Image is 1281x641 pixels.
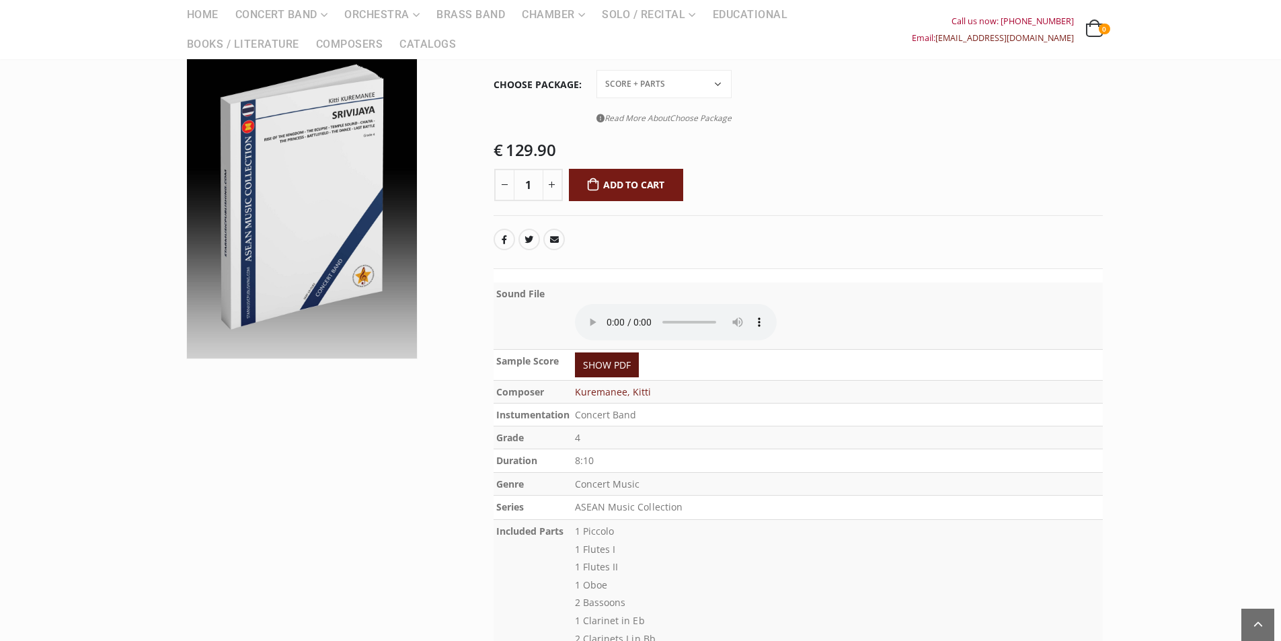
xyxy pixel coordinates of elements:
[494,139,503,161] span: €
[494,229,515,250] a: Facebook
[494,169,514,201] button: -
[543,169,563,201] button: +
[912,30,1074,46] div: Email:
[496,385,544,398] b: Composer
[494,71,582,99] label: Choose Package
[1099,24,1110,34] span: 0
[543,229,565,250] a: Email
[187,36,418,359] img: SMP-10-0182 3D
[496,431,524,444] b: Grade
[308,30,391,59] a: Composers
[496,525,564,537] b: Included Parts
[572,403,1103,426] td: Concert Band
[670,112,732,124] span: Choose Package
[572,426,1103,449] td: 4
[494,139,556,161] bdi: 129.90
[912,13,1074,30] div: Call us now: [PHONE_NUMBER]
[496,478,524,490] b: Genre
[514,169,543,201] input: Product quantity
[496,287,545,300] b: Sound File
[596,110,732,126] a: Read More AboutChoose Package
[391,30,464,59] a: Catalogs
[518,229,540,250] a: Twitter
[494,349,572,380] th: Sample Score
[575,352,639,377] a: SHOW PDF
[496,500,524,513] b: Series
[575,498,1100,517] p: ASEAN Music Collection
[575,452,1100,470] p: 8:10
[179,30,307,59] a: Books / Literature
[496,408,570,421] b: Instumentation
[569,169,684,201] button: Add to cart
[572,473,1103,496] td: Concert Music
[935,32,1074,44] a: [EMAIL_ADDRESS][DOMAIN_NAME]
[496,454,537,467] b: Duration
[575,385,651,398] a: Kuremanee, Kitti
